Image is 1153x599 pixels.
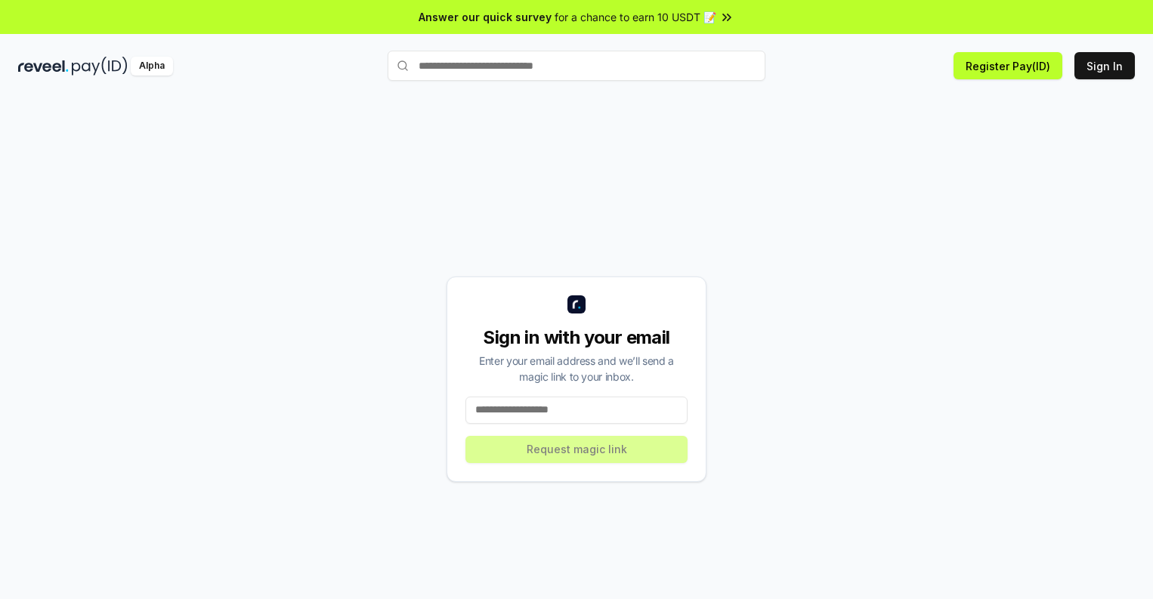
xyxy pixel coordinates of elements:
span: for a chance to earn 10 USDT 📝 [555,9,716,25]
img: logo_small [567,295,586,313]
img: pay_id [72,57,128,76]
img: reveel_dark [18,57,69,76]
div: Sign in with your email [465,326,688,350]
div: Alpha [131,57,173,76]
div: Enter your email address and we’ll send a magic link to your inbox. [465,353,688,384]
button: Register Pay(ID) [954,52,1062,79]
button: Sign In [1074,52,1135,79]
span: Answer our quick survey [419,9,552,25]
